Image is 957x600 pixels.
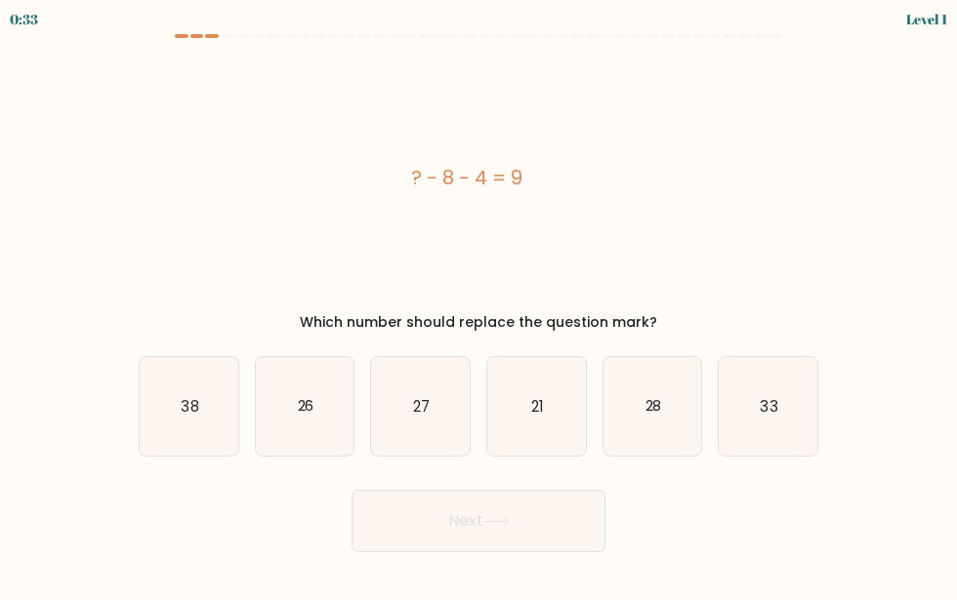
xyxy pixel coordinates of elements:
text: 27 [413,396,430,417]
button: Next [352,490,605,552]
text: 38 [181,396,198,417]
div: 0:33 [10,9,38,29]
div: ? - 8 - 4 = 9 [139,163,795,192]
text: 28 [645,396,661,417]
div: Which number should replace the question mark? [150,312,807,333]
text: 26 [297,396,313,417]
text: 21 [531,396,544,417]
text: 33 [761,396,778,417]
div: Level 1 [906,9,947,29]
